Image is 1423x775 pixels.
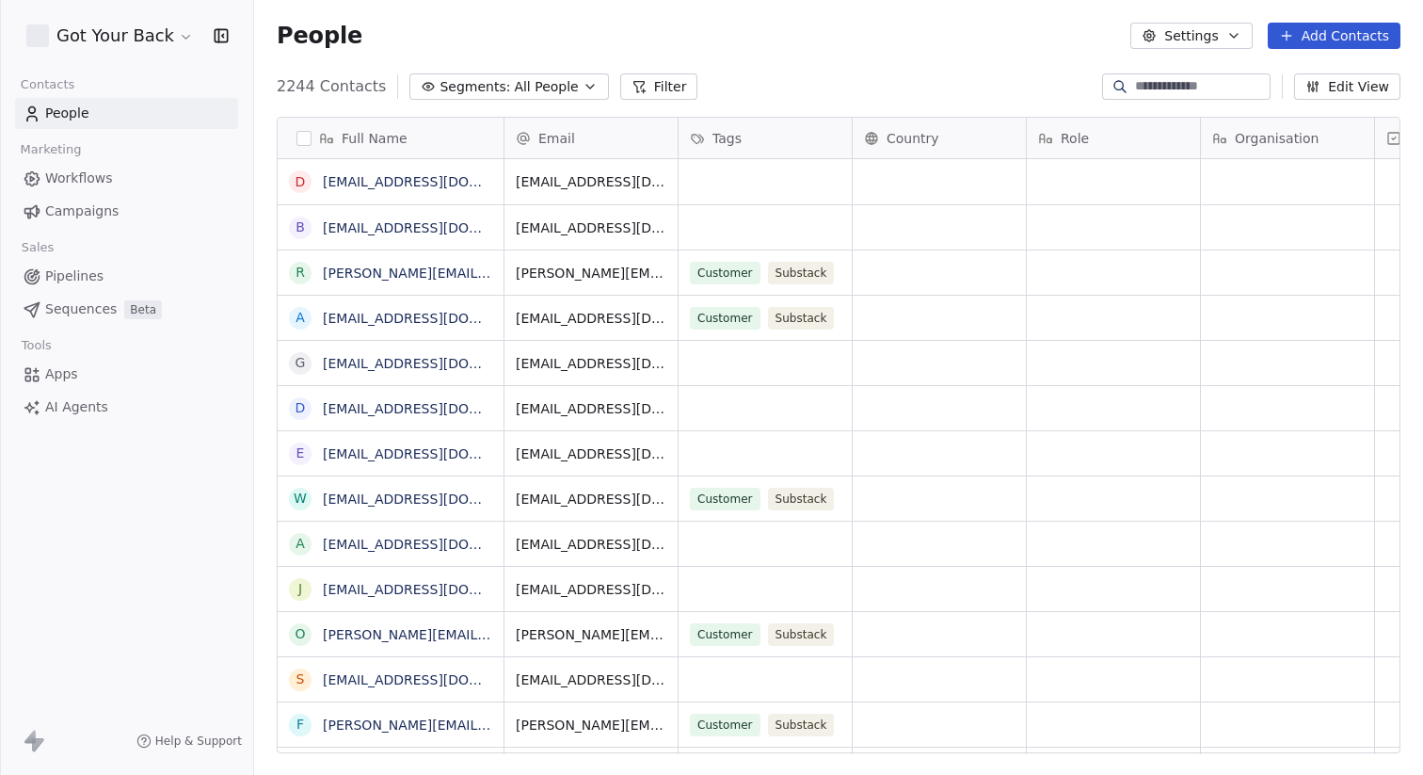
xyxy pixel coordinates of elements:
span: Substack [768,307,835,330]
a: [EMAIL_ADDRESS][DOMAIN_NAME] [323,401,553,416]
span: [EMAIL_ADDRESS][DOMAIN_NAME] [516,670,666,689]
span: Sales [13,234,62,262]
span: Customer [690,262,760,284]
span: Country [887,129,939,148]
div: b [296,218,305,237]
span: Help & Support [155,734,242,749]
button: Filter [620,73,698,100]
div: e [296,444,305,463]
span: Campaigns [45,202,119,221]
span: Substack [768,623,835,646]
span: [EMAIL_ADDRESS][DOMAIN_NAME] [516,218,666,237]
span: Email [538,129,575,148]
span: [EMAIL_ADDRESS][DOMAIN_NAME] [516,399,666,418]
a: [EMAIL_ADDRESS][DOMAIN_NAME] [323,446,553,461]
span: All People [514,77,578,97]
span: Apps [45,364,78,384]
span: AI Agents [45,397,108,417]
a: [PERSON_NAME][EMAIL_ADDRESS][DOMAIN_NAME] [323,627,663,642]
span: [EMAIL_ADDRESS][DOMAIN_NAME] [516,580,666,599]
span: Organisation [1235,129,1319,148]
a: [EMAIL_ADDRESS][DOMAIN_NAME] [323,356,553,371]
a: People [15,98,238,129]
span: Customer [690,623,760,646]
span: Workflows [45,169,113,188]
span: Tools [13,331,59,360]
span: [EMAIL_ADDRESS][DOMAIN_NAME] [516,535,666,554]
a: Pipelines [15,261,238,292]
span: Customer [690,307,760,330]
span: Role [1061,129,1089,148]
a: Help & Support [136,734,242,749]
span: Pipelines [45,266,104,286]
a: [EMAIL_ADDRESS][DOMAIN_NAME] [323,582,553,597]
a: [EMAIL_ADDRESS][DOMAIN_NAME] [323,174,553,189]
span: [PERSON_NAME][EMAIL_ADDRESS][DOMAIN_NAME] [516,625,666,644]
div: Email [504,118,678,158]
span: Substack [768,714,835,736]
div: f [296,715,304,735]
span: Substack [768,488,835,510]
span: [EMAIL_ADDRESS][DOMAIN_NAME] [516,354,666,373]
button: Got Your Back [23,20,198,52]
div: Full Name [278,118,504,158]
a: [EMAIL_ADDRESS][DOMAIN_NAME] [323,537,553,552]
div: Tags [679,118,852,158]
span: Sequences [45,299,117,319]
div: Organisation [1201,118,1374,158]
a: AI Agents [15,392,238,423]
div: Country [853,118,1026,158]
div: s [296,670,305,689]
div: d [296,172,306,192]
span: Customer [690,714,760,736]
span: 2244 Contacts [277,75,386,98]
span: People [45,104,89,123]
div: j [298,579,302,599]
button: Add Contacts [1268,23,1400,49]
div: w [294,489,307,509]
a: Workflows [15,163,238,194]
div: Role [1027,118,1200,158]
span: Customer [690,488,760,510]
span: Substack [768,262,835,284]
div: o [295,624,305,644]
a: Apps [15,359,238,390]
div: g [296,353,306,373]
span: [EMAIL_ADDRESS][DOMAIN_NAME] [516,490,666,509]
a: [EMAIL_ADDRESS][DOMAIN_NAME] [323,220,553,235]
button: Settings [1130,23,1252,49]
div: a [296,308,305,328]
div: r [296,263,305,283]
span: Got Your Back [56,24,174,48]
a: [PERSON_NAME][EMAIL_ADDRESS][DOMAIN_NAME] [323,718,663,733]
div: a [296,534,305,554]
span: Full Name [342,129,408,148]
a: [PERSON_NAME][EMAIL_ADDRESS][PERSON_NAME][DOMAIN_NAME] [323,266,772,281]
a: [EMAIL_ADDRESS][DOMAIN_NAME] [323,311,553,326]
span: Segments: [440,77,510,97]
span: Beta [124,300,162,319]
span: Marketing [12,136,89,164]
button: Edit View [1294,73,1400,100]
span: [EMAIL_ADDRESS][DOMAIN_NAME] [516,172,666,191]
div: grid [278,159,504,754]
a: [EMAIL_ADDRESS][DOMAIN_NAME] [323,492,553,507]
span: People [277,22,362,50]
a: [EMAIL_ADDRESS][DOMAIN_NAME] [323,672,553,687]
div: d [296,398,306,418]
span: [PERSON_NAME][EMAIL_ADDRESS][DOMAIN_NAME] [516,716,666,735]
span: Tags [712,129,742,148]
span: Contacts [12,71,83,99]
span: [PERSON_NAME][EMAIL_ADDRESS][PERSON_NAME][DOMAIN_NAME] [516,264,666,283]
span: [EMAIL_ADDRESS][DOMAIN_NAME] [516,309,666,328]
a: SequencesBeta [15,294,238,325]
span: [EMAIL_ADDRESS][DOMAIN_NAME] [516,444,666,463]
a: Campaigns [15,196,238,227]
